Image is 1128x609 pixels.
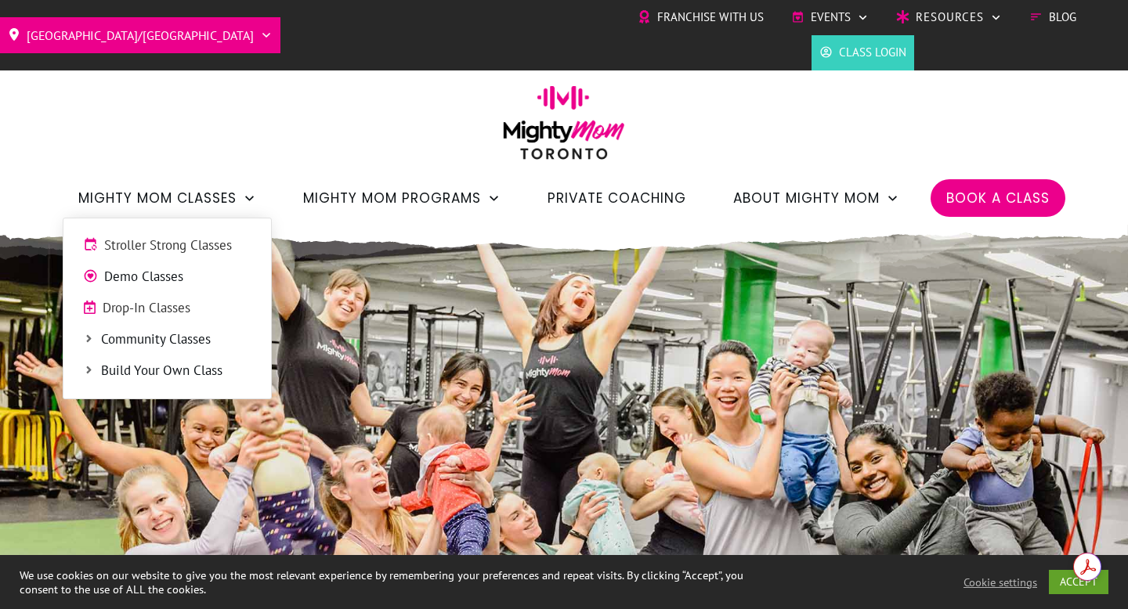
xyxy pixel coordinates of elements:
span: Resources [916,5,984,29]
a: Blog [1029,5,1076,29]
span: Drop-In Classes [103,298,251,319]
a: Private Coaching [548,185,686,211]
span: Blog [1049,5,1076,29]
a: Resources [896,5,1002,29]
a: Class Login [819,41,906,64]
a: Cookie settings [963,575,1037,589]
span: About Mighty Mom [733,185,880,211]
a: Mighty Mom Classes [78,185,256,211]
span: Community Classes [101,330,251,350]
a: [GEOGRAPHIC_DATA]/[GEOGRAPHIC_DATA] [8,23,273,48]
span: [GEOGRAPHIC_DATA]/[GEOGRAPHIC_DATA] [27,23,254,48]
a: About Mighty Mom [733,185,899,211]
div: We use cookies on our website to give you the most relevant experience by remembering your prefer... [20,568,782,596]
a: Community Classes [71,328,263,351]
img: mightymom-logo-toronto [495,85,633,171]
span: Franchise with Us [657,5,764,29]
span: Demo Classes [104,267,251,287]
a: Book a Class [946,185,1050,211]
a: Build Your Own Class [71,359,263,383]
span: Build Your Own Class [101,361,251,381]
a: ACCEPT [1049,570,1108,594]
a: Stroller Strong Classes [71,234,263,258]
span: Mighty Mom Classes [78,185,237,211]
span: Mighty Mom Programs [303,185,481,211]
a: Drop-In Classes [71,297,263,320]
a: Events [791,5,869,29]
a: Mighty Mom Programs [303,185,501,211]
a: Franchise with Us [638,5,764,29]
span: Class Login [839,41,906,64]
span: Events [811,5,851,29]
a: Demo Classes [71,265,263,289]
span: Stroller Strong Classes [104,236,251,256]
